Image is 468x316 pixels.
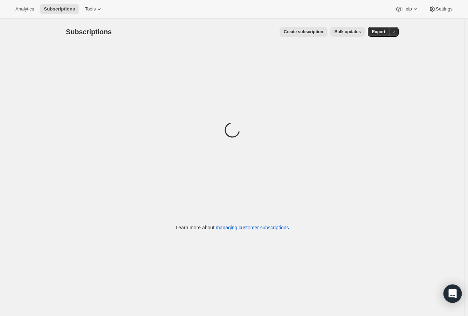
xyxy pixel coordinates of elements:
span: Tools [85,6,96,12]
a: managing customer subscriptions [216,225,289,230]
span: Export [372,29,385,35]
button: Subscriptions [40,4,79,14]
p: Learn more about [176,224,289,231]
button: Bulk updates [330,27,365,37]
span: Bulk updates [335,29,361,35]
span: Subscriptions [44,6,75,12]
div: Open Intercom Messenger [443,285,462,303]
span: Subscriptions [66,28,112,36]
button: Settings [425,4,457,14]
span: Help [402,6,412,12]
span: Analytics [15,6,34,12]
button: Analytics [11,4,38,14]
button: Tools [81,4,107,14]
button: Export [368,27,390,37]
span: Create subscription [284,29,323,35]
button: Help [391,4,423,14]
span: Settings [436,6,453,12]
button: Create subscription [280,27,328,37]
